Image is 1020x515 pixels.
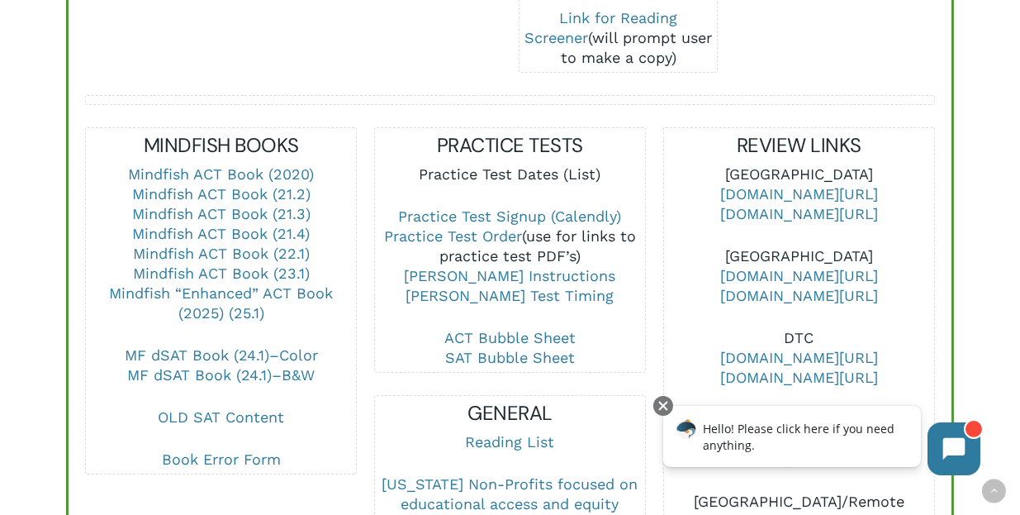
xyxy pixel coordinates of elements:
a: Mindfish ACT Book (2020) [128,165,314,183]
div: (will prompt user to make a copy) [519,8,717,68]
a: ACT Bubble Sheet [444,329,576,346]
a: [US_STATE] Non-Profits focused on educational access and equity [382,475,638,513]
a: OLD SAT Content [158,408,284,426]
a: Practice Test Dates (List) [420,165,601,183]
a: [DOMAIN_NAME][URL] [720,267,878,284]
a: SAT Bubble Sheet [445,349,575,366]
a: [DOMAIN_NAME][URL] [720,287,878,304]
a: Mindfish ACT Book (23.1) [133,265,310,282]
h5: MINDFISH BOOKS [86,132,356,159]
a: MF dSAT Book (24.1)–Color [125,346,318,364]
h5: GENERAL [375,400,645,427]
a: Mindfish ACT Book (21.2) [132,185,311,203]
a: Reading List [466,433,555,451]
a: Mindfish ACT Book (21.3) [132,205,311,222]
iframe: Chatbot [646,393,997,492]
a: [DOMAIN_NAME][URL] [720,185,878,203]
p: [GEOGRAPHIC_DATA] [664,246,934,328]
a: MF dSAT Book (24.1)–B&W [127,366,315,384]
h5: PRACTICE TESTS [375,132,645,159]
a: Mindfish ACT Book (21.4) [132,225,310,242]
a: [DOMAIN_NAME][URL] [720,369,878,386]
a: Book Error Form [162,451,281,468]
a: Mindfish ACT Book (22.1) [133,245,310,262]
a: Practice Test Signup (Calendly) [399,207,622,225]
p: (use for links to practice test PDF’s) [375,207,645,328]
p: DTC [664,328,934,410]
a: Link for Reading Screener [524,9,677,46]
a: [DOMAIN_NAME][URL] [720,349,878,366]
a: [PERSON_NAME] Test Timing [406,287,614,304]
p: [GEOGRAPHIC_DATA] [664,165,934,246]
a: [PERSON_NAME] Instructions [405,267,616,284]
h5: REVIEW LINKS [664,132,934,159]
a: Mindfish “Enhanced” ACT Book (2025) (25.1) [109,284,333,322]
a: [DOMAIN_NAME][URL] [720,205,878,222]
a: Practice Test Order [384,227,522,245]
